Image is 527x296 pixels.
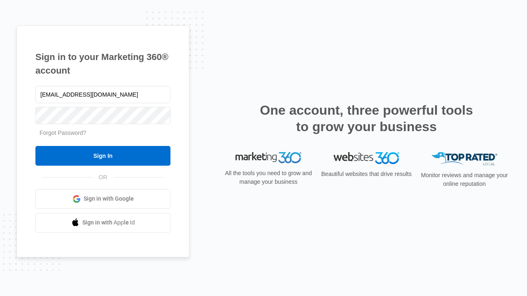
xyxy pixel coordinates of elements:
[257,102,476,135] h2: One account, three powerful tools to grow your business
[35,213,170,233] a: Sign in with Apple Id
[93,173,113,182] span: OR
[82,218,135,227] span: Sign in with Apple Id
[222,169,315,186] p: All the tools you need to grow and manage your business
[35,50,170,77] h1: Sign in to your Marketing 360® account
[84,194,134,203] span: Sign in with Google
[35,146,170,166] input: Sign In
[35,189,170,209] a: Sign in with Google
[333,152,399,164] img: Websites 360
[320,170,413,178] p: Beautiful websites that drive results
[35,86,170,103] input: Email
[236,152,301,164] img: Marketing 360
[40,129,86,136] a: Forgot Password?
[418,171,511,188] p: Monitor reviews and manage your online reputation
[431,152,497,166] img: Top Rated Local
